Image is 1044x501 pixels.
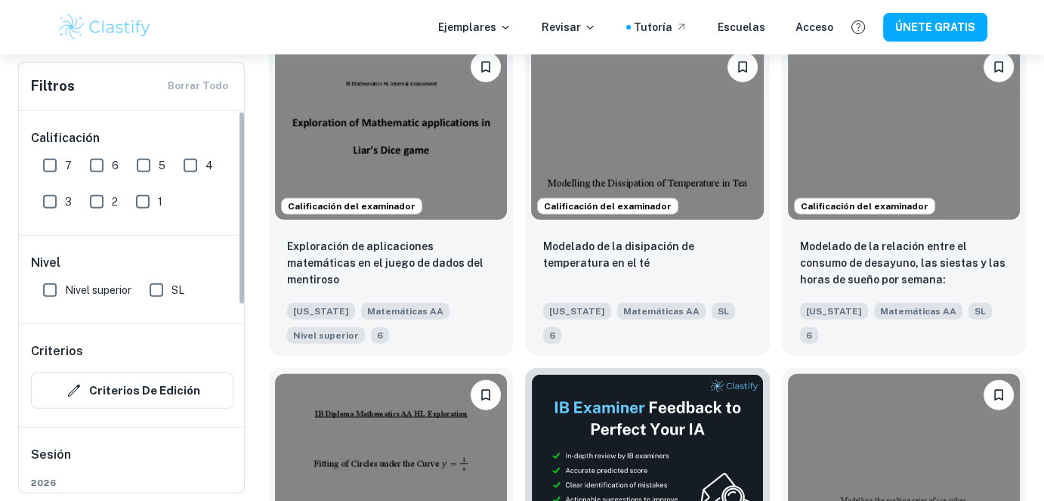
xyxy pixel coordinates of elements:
[293,306,349,317] font: [US_STATE]
[788,46,1020,220] img: Miniatura de ejemplo de matemáticas AA IA: Modelado de la relación entre Break
[31,447,71,462] font: Sesión
[806,306,862,317] font: [US_STATE]
[782,40,1026,356] a: Calificación del examinadorInicie sesión para marcar ejemplos como favoritosModelado de la relaci...
[471,380,501,410] button: Inicie sesión para marcar ejemplos como favoritos
[634,21,672,33] font: Tutoría
[727,52,758,82] button: Inicie sesión para marcar ejemplos como favoritos
[31,373,233,409] button: Criterios de edición
[65,196,72,208] font: 3
[543,240,694,269] font: Modelado de la disipación de temperatura en el té
[89,385,200,397] font: Criterios de edición
[895,22,975,34] font: ÚNETE GRATIS
[158,196,162,208] font: 1
[634,19,687,36] a: Tutoría
[287,238,495,288] p: Exploración de aplicaciones matemáticas en el juego de dados del mentiroso
[883,13,987,41] button: ÚNETE GRATIS
[549,306,605,317] font: [US_STATE]
[31,478,57,488] font: 2026
[800,238,1008,289] p: Modelado de la relación entre el consumo de desayuno, las siestas y las horas de sueño por semana...
[65,284,131,296] font: Nivel superior
[718,19,765,36] a: Escuelas
[531,46,763,220] img: Miniatura de ejemplo de matemáticas AA IA: Modelado de la disipación de la temperatura
[975,306,986,317] font: SL
[288,201,415,212] font: Calificación del examinador
[544,201,672,212] font: Calificación del examinador
[525,40,769,356] a: Calificación del examinadorInicie sesión para marcar ejemplos como favoritosModelado de la disipa...
[795,19,833,36] a: Acceso
[718,21,765,33] font: Escuelas
[542,21,581,33] font: Revisar
[800,240,1005,319] font: Modelado de la relación entre el consumo de desayuno, las siestas y las horas de sueño por semana...
[718,306,729,317] font: SL
[57,12,153,42] img: Logotipo de Clastify
[275,46,507,220] img: Miniatura de ejemplo de Matemáticas AA IA: Exploración de aplicaciones matemáticas i
[880,306,956,317] font: Matemáticas AA
[438,21,496,33] font: Ejemplares
[543,238,751,271] p: Modelado de la disipación de temperatura en el té
[806,330,812,341] font: 6
[795,21,833,33] font: Acceso
[623,306,700,317] font: Matemáticas AA
[31,344,83,358] font: Criterios
[205,159,213,172] font: 4
[367,306,443,317] font: Matemáticas AA
[293,330,359,341] font: Nivel superior
[269,40,513,356] a: Calificación del examinadorInicie sesión para marcar ejemplos como favoritosExploración de aplica...
[112,159,119,172] font: 6
[31,255,60,270] font: Nivel
[471,52,501,82] button: Inicie sesión para marcar ejemplos como favoritos
[159,159,165,172] font: 5
[984,52,1014,82] button: Inicie sesión para marcar ejemplos como favoritos
[287,240,483,286] font: Exploración de aplicaciones matemáticas en el juego de dados del mentiroso
[31,131,100,145] font: Calificación
[171,284,184,296] font: SL
[549,330,555,341] font: 6
[65,159,72,172] font: 7
[801,201,928,212] font: Calificación del examinador
[31,78,75,94] font: Filtros
[377,330,383,341] font: 6
[845,14,871,40] button: Ayuda y comentarios
[112,196,118,208] font: 2
[984,380,1014,410] button: Inicie sesión para marcar ejemplos como favoritos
